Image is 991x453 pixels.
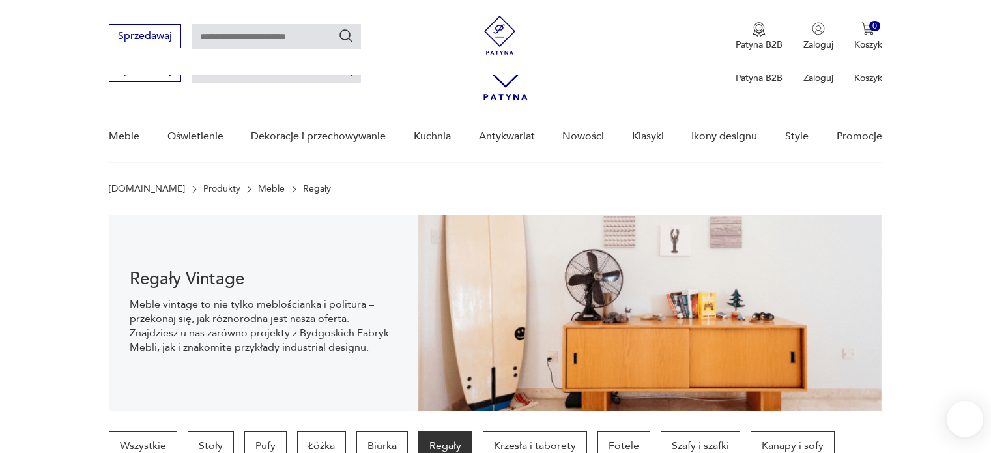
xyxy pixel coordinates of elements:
[753,22,766,37] img: Ikona medalu
[109,24,181,48] button: Sprzedawaj
[562,111,604,162] a: Nowości
[861,22,874,35] img: Ikona koszyka
[854,38,882,51] p: Koszyk
[418,215,882,411] img: dff48e7735fce9207bfd6a1aaa639af4.png
[167,111,223,162] a: Oświetlenie
[338,28,354,44] button: Szukaj
[785,111,809,162] a: Style
[632,111,664,162] a: Klasyki
[736,22,783,51] button: Patyna B2B
[854,22,882,51] button: 0Koszyk
[947,401,983,437] iframe: Smartsupp widget button
[109,66,181,76] a: Sprzedawaj
[130,297,397,355] p: Meble vintage to nie tylko meblościanka i politura – przekonaj się, jak różnorodna jest nasza ofe...
[109,111,139,162] a: Meble
[130,271,397,287] h1: Regały Vintage
[109,33,181,42] a: Sprzedawaj
[414,111,451,162] a: Kuchnia
[736,38,783,51] p: Patyna B2B
[258,184,285,194] a: Meble
[691,111,757,162] a: Ikony designu
[303,184,331,194] p: Regały
[854,72,882,84] p: Koszyk
[109,184,185,194] a: [DOMAIN_NAME]
[812,22,825,35] img: Ikonka użytkownika
[479,111,535,162] a: Antykwariat
[803,38,833,51] p: Zaloguj
[203,184,240,194] a: Produkty
[736,72,783,84] p: Patyna B2B
[803,72,833,84] p: Zaloguj
[837,111,882,162] a: Promocje
[736,22,783,51] a: Ikona medaluPatyna B2B
[869,21,880,32] div: 0
[251,111,386,162] a: Dekoracje i przechowywanie
[803,22,833,51] button: Zaloguj
[480,16,519,55] img: Patyna - sklep z meblami i dekoracjami vintage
